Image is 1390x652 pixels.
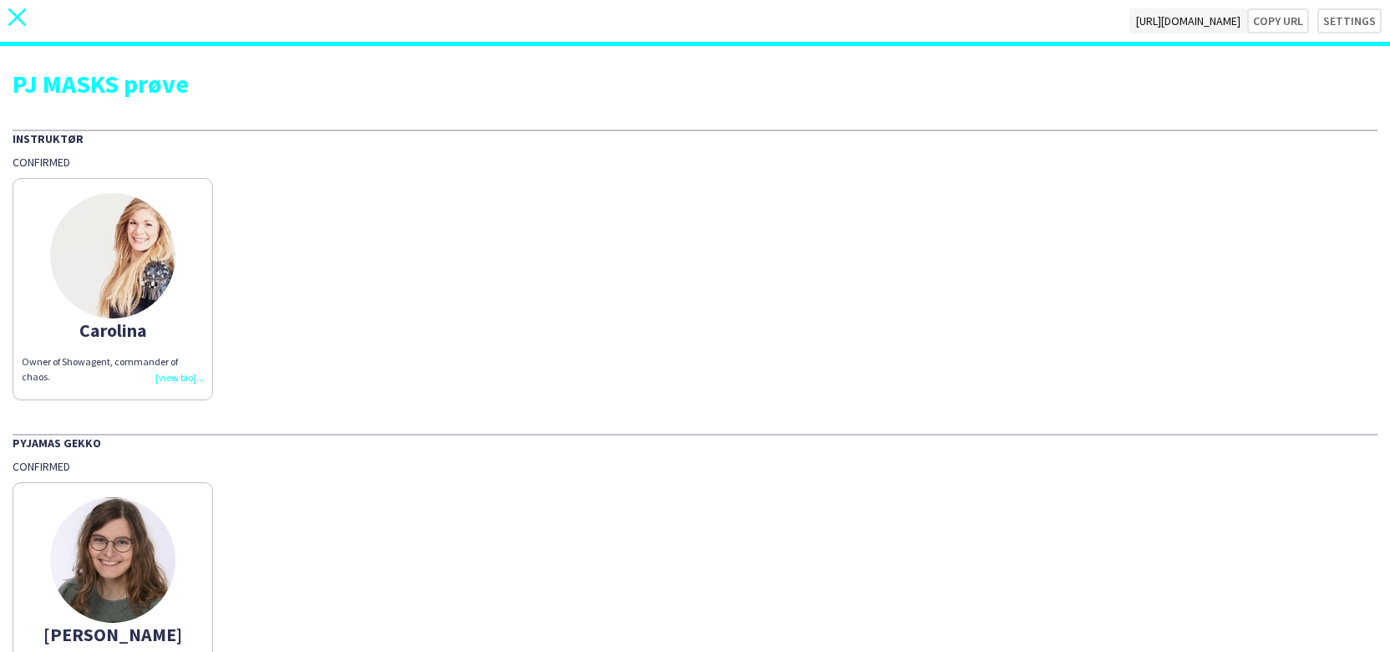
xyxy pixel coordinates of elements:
[1247,8,1309,33] button: Copy url
[13,155,1377,170] div: Confirmed
[1129,8,1247,33] span: [URL][DOMAIN_NAME]
[50,193,175,318] img: thumb-6756d5bdaffdf.jpeg
[13,434,1377,451] div: PYJAMAS GEKKO
[13,130,1377,146] div: INSTRUKTØR
[50,497,175,623] img: thumb-678a38b486776.jpg
[22,323,204,338] div: Carolina
[1317,8,1382,33] button: Settings
[13,71,1377,96] div: PJ MASKS prøve
[13,459,1377,474] div: Confirmed
[22,354,204,385] div: Owner of Showagent, commander of chaos.
[22,627,204,642] div: [PERSON_NAME]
